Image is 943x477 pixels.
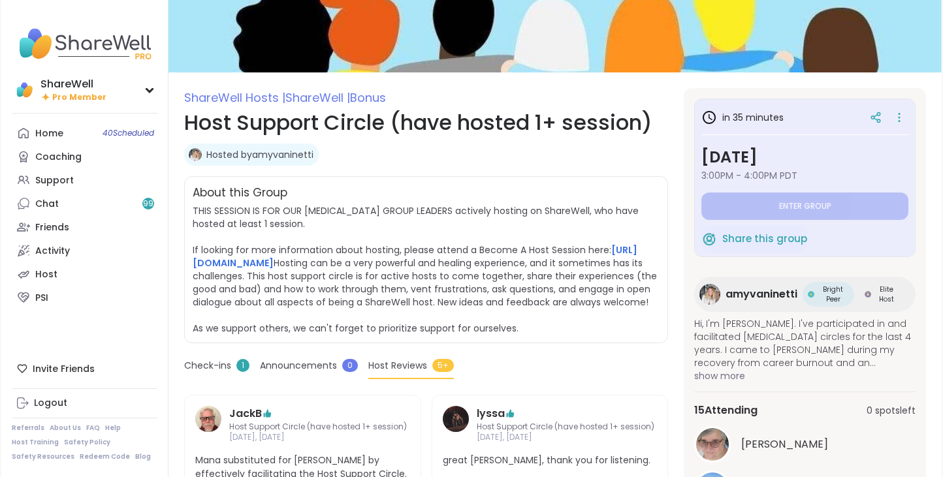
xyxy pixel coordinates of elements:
[722,232,807,247] span: Share this group
[206,148,313,161] a: Hosted byamyvaninetti
[694,369,916,382] span: show more
[12,392,157,415] a: Logout
[477,422,654,433] span: Host Support Circle (have hosted 1+ session)
[368,359,427,373] span: Host Reviews
[342,359,358,372] span: 0
[694,403,758,418] span: 15 Attending
[701,146,908,169] h3: [DATE]
[103,128,154,138] span: 40 Scheduled
[260,359,337,373] span: Announcements
[726,286,797,302] span: amyvaninetti
[35,151,82,164] div: Coaching
[12,286,157,309] a: PSI
[12,192,157,215] a: Chat99
[195,406,221,432] img: JackB
[432,359,454,372] span: 5+
[105,423,121,433] a: Help
[443,406,469,432] img: lyssa
[12,121,157,145] a: Home40Scheduled
[12,452,74,461] a: Safety Resources
[865,291,871,298] img: Elite Host
[12,423,44,433] a: Referrals
[229,406,262,422] a: JackB
[35,245,70,258] div: Activity
[694,277,916,312] a: amyvaninettiamyvaninettiBright PeerBright PeerElite HostElite Host
[143,198,153,209] span: 99
[701,225,807,253] button: Share this group
[184,89,285,106] span: ShareWell Hosts |
[35,221,69,234] div: Friends
[229,422,407,433] span: Host Support Circle (have hosted 1+ session)
[694,426,916,463] a: Susan[PERSON_NAME]
[64,438,110,447] a: Safety Policy
[35,292,48,305] div: PSI
[236,359,249,372] span: 1
[195,406,221,444] a: JackB
[12,145,157,168] a: Coaching
[12,21,157,67] img: ShareWell Nav Logo
[443,406,469,444] a: lyssa
[184,359,231,373] span: Check-ins
[12,239,157,262] a: Activity
[40,77,106,91] div: ShareWell
[443,454,658,467] span: great [PERSON_NAME], thank you for listening.
[14,80,35,100] img: ShareWell
[189,148,202,161] img: amyvaninetti
[867,404,916,418] span: 0 spots left
[52,92,106,103] span: Pro Member
[701,110,784,125] h3: in 35 minutes
[699,284,720,305] img: amyvaninetti
[86,423,100,433] a: FAQ
[808,291,814,298] img: Bright Peer
[741,437,828,452] span: Susan
[35,174,74,187] div: Support
[701,169,908,182] span: 3:00PM - 4:00PM PDT
[817,285,848,304] span: Bright Peer
[50,423,81,433] a: About Us
[193,185,287,202] h2: About this Group
[779,201,831,211] span: Enter group
[694,317,916,369] span: Hi, I'm [PERSON_NAME]. I've participated in and facilitated [MEDICAL_DATA] circles for the last 4...
[696,428,729,461] img: Susan
[12,262,157,286] a: Host
[35,198,59,211] div: Chat
[12,438,59,447] a: Host Training
[229,432,407,443] span: [DATE], [DATE]
[12,215,157,239] a: Friends
[12,357,157,380] div: Invite Friends
[193,204,657,335] span: THIS SESSION IS FOR OUR [MEDICAL_DATA] GROUP LEADERS actively hosting on ShareWell, who have host...
[701,231,717,247] img: ShareWell Logomark
[80,452,130,461] a: Redeem Code
[12,168,157,192] a: Support
[193,243,637,269] a: [URL][DOMAIN_NAME]
[35,268,57,281] div: Host
[701,192,908,220] button: Enter group
[35,127,63,140] div: Home
[135,452,151,461] a: Blog
[477,406,505,422] a: lyssa
[184,107,668,138] h1: Host Support Circle (have hosted 1+ session)
[477,432,654,443] span: [DATE], [DATE]
[874,285,900,304] span: Elite Host
[34,397,67,410] div: Logout
[285,89,350,106] span: ShareWell |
